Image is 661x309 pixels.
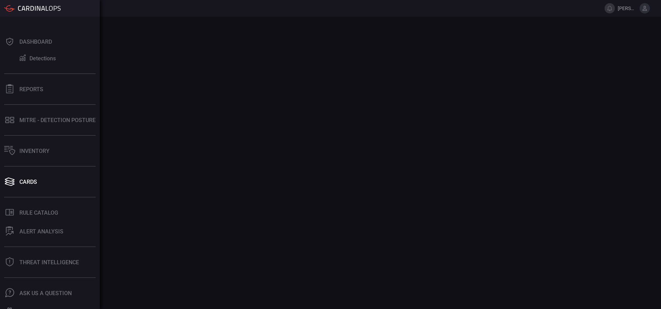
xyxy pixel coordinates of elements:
[19,38,52,45] div: Dashboard
[19,228,63,235] div: ALERT ANALYSIS
[19,148,50,154] div: Inventory
[19,117,96,123] div: MITRE - Detection Posture
[19,290,72,297] div: Ask Us A Question
[19,86,43,93] div: Reports
[19,209,58,216] div: Rule Catalog
[19,259,79,266] div: Threat Intelligence
[618,6,637,11] span: [PERSON_NAME].[PERSON_NAME]
[29,55,56,62] div: Detections
[19,179,37,185] div: Cards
